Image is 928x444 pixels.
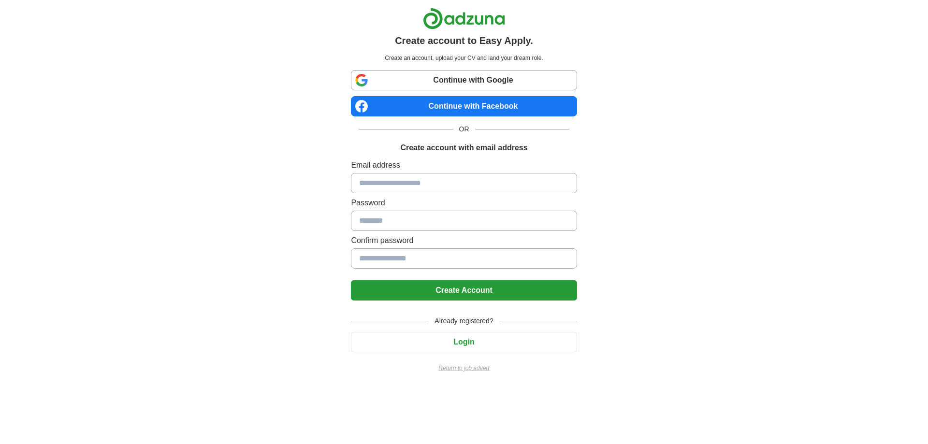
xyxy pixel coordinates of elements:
a: Login [351,338,577,346]
span: OR [453,124,475,134]
label: Email address [351,159,577,171]
label: Password [351,197,577,209]
span: Already registered? [429,316,499,326]
h1: Create account with email address [400,142,527,154]
h1: Create account to Easy Apply. [395,33,533,48]
a: Continue with Google [351,70,577,90]
p: Create an account, upload your CV and land your dream role. [353,54,575,62]
label: Confirm password [351,235,577,246]
a: Continue with Facebook [351,96,577,116]
a: Return to job advert [351,364,577,372]
button: Create Account [351,280,577,301]
img: Adzuna logo [423,8,505,29]
button: Login [351,332,577,352]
